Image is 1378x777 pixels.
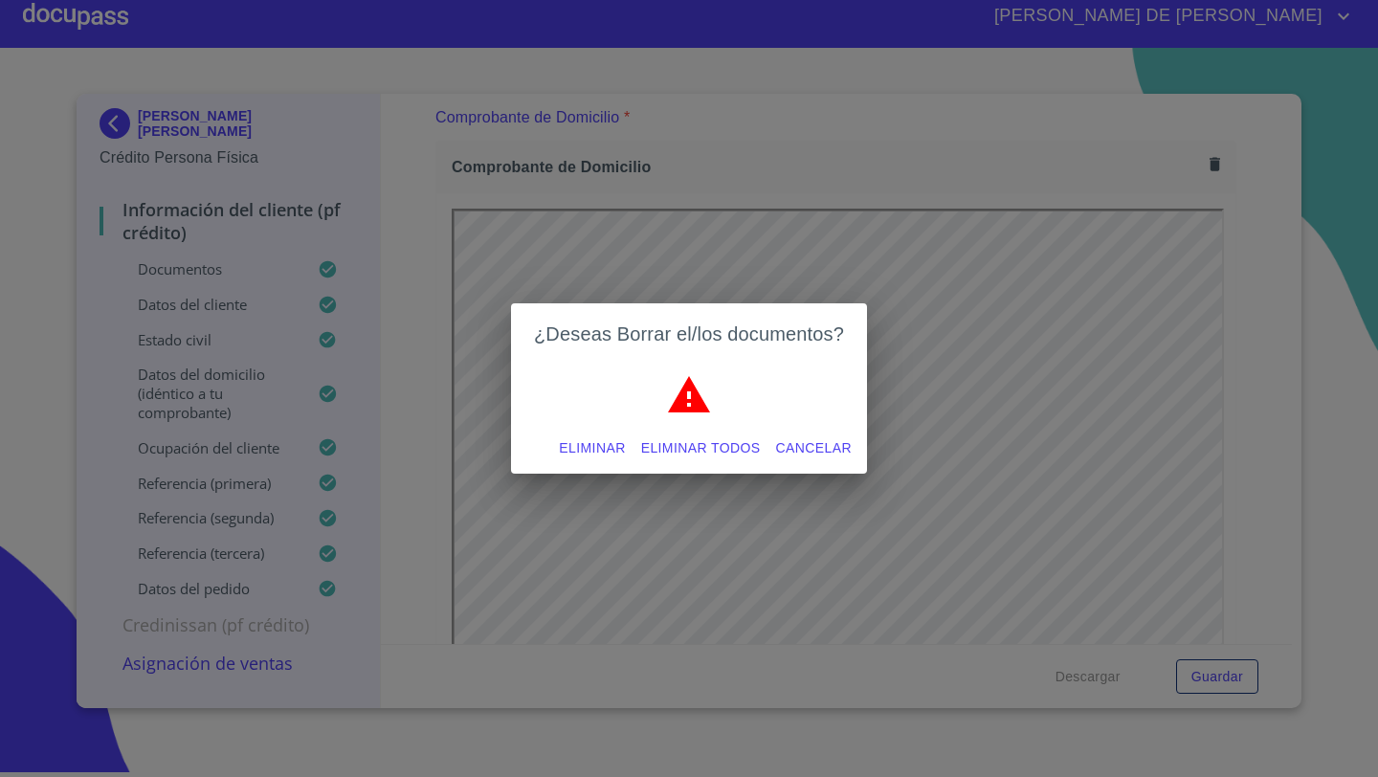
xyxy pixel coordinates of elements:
[559,436,625,460] span: Eliminar
[534,319,844,349] h2: ¿Deseas Borrar el/los documentos?
[633,431,768,466] button: Eliminar todos
[551,431,633,466] button: Eliminar
[776,436,852,460] span: Cancelar
[641,436,761,460] span: Eliminar todos
[768,431,859,466] button: Cancelar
